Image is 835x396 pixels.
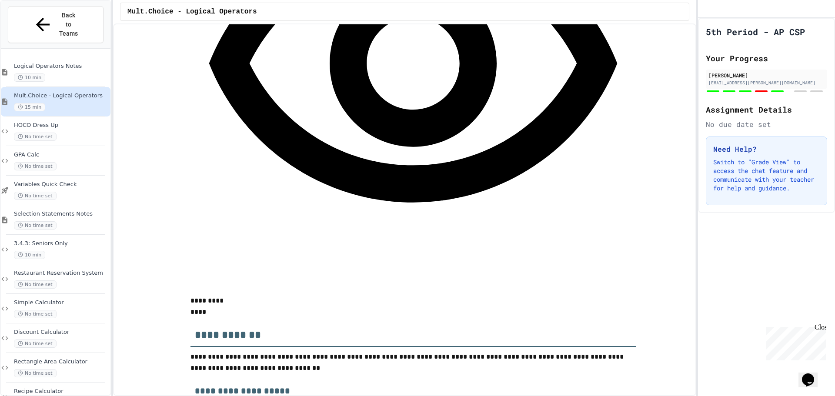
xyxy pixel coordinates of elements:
[58,11,79,38] span: Back to Teams
[14,162,57,170] span: No time set
[706,26,805,38] h1: 5th Period - AP CSP
[14,92,109,100] span: Mult.Choice - Logical Operators
[713,144,820,154] h3: Need Help?
[14,181,109,188] span: Variables Quick Check
[3,3,60,55] div: Chat with us now!Close
[14,310,57,318] span: No time set
[798,361,826,387] iframe: chat widget
[14,122,109,129] span: HOCO Dress Up
[706,103,827,116] h2: Assignment Details
[14,270,109,277] span: Restaurant Reservation System
[14,192,57,200] span: No time set
[14,388,109,395] span: Recipe Calculator
[14,329,109,336] span: Discount Calculator
[708,71,825,79] div: [PERSON_NAME]
[14,280,57,289] span: No time set
[14,221,57,230] span: No time set
[763,323,826,360] iframe: chat widget
[14,299,109,306] span: Simple Calculator
[14,358,109,366] span: Rectangle Area Calculator
[14,251,45,259] span: 10 min
[14,339,57,348] span: No time set
[14,369,57,377] span: No time set
[14,133,57,141] span: No time set
[14,63,109,70] span: Logical Operators Notes
[708,80,825,86] div: [EMAIL_ADDRESS][PERSON_NAME][DOMAIN_NAME]
[706,52,827,64] h2: Your Progress
[14,151,109,159] span: GPA Calc
[14,103,45,111] span: 15 min
[14,240,109,247] span: 3.4.3: Seniors Only
[706,119,827,130] div: No due date set
[14,73,45,82] span: 10 min
[8,6,104,43] button: Back to Teams
[14,210,109,218] span: Selection Statements Notes
[713,158,820,193] p: Switch to "Grade View" to access the chat feature and communicate with your teacher for help and ...
[127,7,257,17] span: Mult.Choice - Logical Operators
